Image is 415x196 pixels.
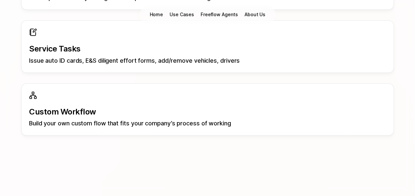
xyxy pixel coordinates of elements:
[29,107,386,117] p: Custom Workflow
[166,10,197,19] button: Use Cases
[29,44,386,54] p: Service Tasks
[29,119,386,128] p: Build your own custom flow that fits your company’s process of working
[200,11,238,18] p: Freeflow Agents
[197,10,241,19] a: Freeflow Agents
[244,11,265,18] p: About Us
[150,11,163,18] p: Home
[29,56,386,65] p: Issue auto ID cards, E&S diligent effort forms, add/remove vehicles, drivers
[21,83,394,136] a: Custom WorkflowBuild your own custom flow that fits your company’s process of working
[21,20,394,73] a: Service TasksIssue auto ID cards, E&S diligent effort forms, add/remove vehicles, drivers
[170,11,194,18] p: Use Cases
